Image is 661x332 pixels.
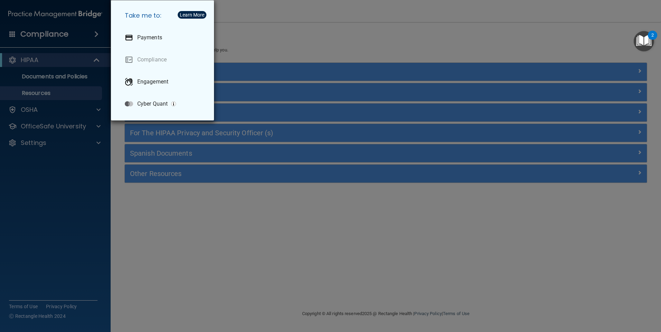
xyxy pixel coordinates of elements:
[137,34,162,41] p: Payments
[137,100,168,107] p: Cyber Quant
[119,28,208,47] a: Payments
[541,283,653,311] iframe: Drift Widget Chat Controller
[180,12,204,17] div: Learn More
[651,35,654,44] div: 2
[119,6,208,25] h5: Take me to:
[119,50,208,69] a: Compliance
[178,11,206,19] button: Learn More
[119,72,208,91] a: Engagement
[634,31,654,51] button: Open Resource Center, 2 new notifications
[119,94,208,114] a: Cyber Quant
[137,78,168,85] p: Engagement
